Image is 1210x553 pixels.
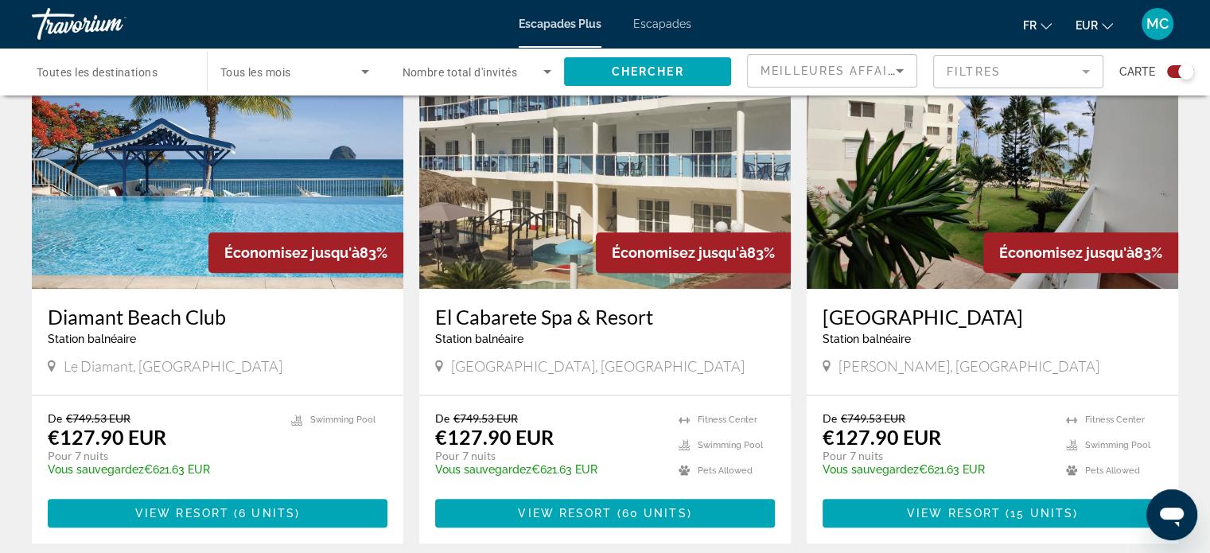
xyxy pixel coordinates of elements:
p: €127.90 EUR [48,425,166,449]
span: €749.53 EUR [66,411,130,425]
span: Meilleures affaires [761,64,913,77]
div: 83% [983,232,1178,273]
button: Changer de langue [1023,14,1052,37]
span: View Resort [907,507,1001,520]
p: €127.90 EUR [435,425,554,449]
span: ( ) [612,507,691,520]
span: Station balnéaire [48,333,136,345]
button: Changer de devise [1076,14,1113,37]
p: Pour 7 nuits [823,449,1050,463]
span: De [435,411,449,425]
div: 83% [596,232,791,273]
p: €127.90 EUR [823,425,941,449]
span: €749.53 EUR [841,411,905,425]
button: Menu utilisateur [1137,7,1178,41]
span: Swimming Pool [1085,440,1150,450]
span: 15 units [1010,507,1073,520]
font: fr [1023,19,1037,32]
span: View Resort [135,507,229,520]
p: €621.63 EUR [823,463,1050,476]
span: Vous sauvegardez [823,463,919,476]
button: View Resort(60 units) [435,499,775,528]
a: El Cabarete Spa & Resort [435,305,775,329]
span: Vous sauvegardez [48,463,144,476]
span: ( ) [229,507,300,520]
a: Escapades [633,18,691,30]
p: €621.63 EUR [435,463,663,476]
button: View Resort(6 units) [48,499,387,528]
img: 3930E01X.jpg [807,34,1178,289]
span: Économisez jusqu'à [612,244,747,261]
a: Diamant Beach Club [48,305,387,329]
a: Travorium [32,3,191,45]
span: Carte [1119,60,1155,83]
p: €621.63 EUR [48,463,275,476]
span: De [823,411,837,425]
span: Vous sauvegardez [435,463,531,476]
span: Swimming Pool [698,440,763,450]
span: Pets Allowed [698,465,753,476]
a: [GEOGRAPHIC_DATA] [823,305,1162,329]
span: 6 units [239,507,295,520]
button: Filter [933,54,1103,89]
button: Chercher [564,57,731,86]
span: De [48,411,62,425]
span: Pets Allowed [1085,465,1140,476]
span: Station balnéaire [823,333,911,345]
button: View Resort(15 units) [823,499,1162,528]
span: Le Diamant, [GEOGRAPHIC_DATA] [64,357,282,375]
span: €749.53 EUR [453,411,518,425]
span: Économisez jusqu'à [999,244,1134,261]
p: Pour 7 nuits [48,449,275,463]
span: [GEOGRAPHIC_DATA], [GEOGRAPHIC_DATA] [451,357,745,375]
span: ( ) [1001,507,1078,520]
span: Toutes les destinations [37,66,158,79]
span: 60 units [622,507,687,520]
font: EUR [1076,19,1098,32]
img: 3128O01X.jpg [32,34,403,289]
span: Économisez jusqu'à [224,244,360,261]
div: 83% [208,232,403,273]
span: Tous les mois [220,66,291,79]
span: Fitness Center [698,415,757,425]
mat-select: Sort by [761,61,904,80]
span: Station balnéaire [435,333,523,345]
p: Pour 7 nuits [435,449,663,463]
span: View Resort [518,507,612,520]
span: Nombre total d'invités [403,66,518,79]
iframe: Bouton de lancement de la fenêtre de messagerie [1146,489,1197,540]
a: Escapades Plus [519,18,601,30]
img: D826E01X.jpg [419,34,791,289]
font: MC [1146,15,1169,32]
span: Chercher [612,65,684,78]
span: Fitness Center [1085,415,1145,425]
span: Swimming Pool [310,415,375,425]
span: [PERSON_NAME], [GEOGRAPHIC_DATA] [838,357,1099,375]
